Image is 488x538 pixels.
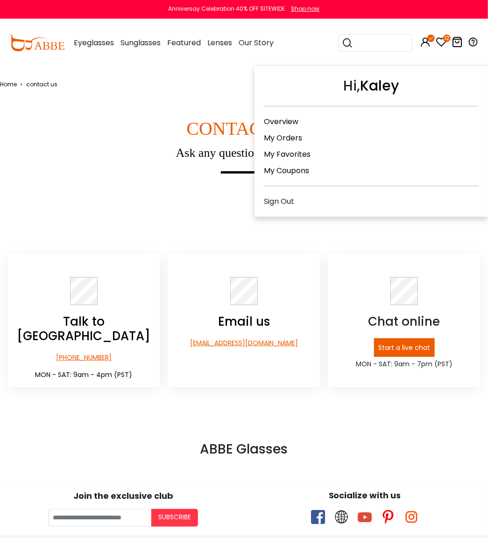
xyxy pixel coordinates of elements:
h3: ABBE Glasses [7,441,481,457]
h3: Email us [168,314,320,329]
span: instagram [404,510,418,524]
span: Eyeglasses [74,37,114,48]
a: My Orders [264,133,302,143]
span: twitter [334,510,348,524]
p: MON - SAT: 9am - 4pm (PST) [7,370,160,380]
p: [EMAIL_ADDRESS][DOMAIN_NAME] [168,338,320,348]
div: Socialize with us [249,489,481,502]
a: Email us [EMAIL_ADDRESS][DOMAIN_NAME] [168,277,320,348]
p: Start a live chat [374,338,435,357]
h3: Talk to [GEOGRAPHIC_DATA] [7,314,160,343]
a: Kaley [361,76,399,96]
p: [PHONE_NUMBER] [7,353,160,363]
p: MON - SAT: 9am - 7pm (PST) [328,359,481,369]
span: pinterest [381,510,395,524]
input: Your email [49,509,151,527]
span: Sunglasses [120,37,161,48]
a: 12 [436,38,447,49]
span: Lenses [207,37,232,48]
div: Sign Out [264,196,479,207]
img: abbeglasses.com [9,35,64,51]
div: Shop now [291,5,320,13]
a: Talk to [GEOGRAPHIC_DATA] [PHONE_NUMBER] MON - SAT: 9am - 4pm (PST) [7,277,160,380]
span: Featured [167,37,201,48]
span: Our Story [239,37,274,48]
span: facebook [311,510,325,524]
a: Shop now [287,5,320,13]
span: youtube [358,510,372,524]
button: Subscribe [151,509,198,527]
div: Anniversay Celebration 40% OFF SITEWIDE [169,5,285,13]
i: > [20,81,23,87]
div: Join the exclusive club [7,488,240,502]
span: contact us [26,80,57,88]
h3: Chat online [328,314,481,329]
a: Overview [264,116,298,127]
i: 12 [443,35,451,42]
a: My Favorites [264,149,311,160]
div: Hi, [264,75,479,106]
a: My Coupons [264,165,309,176]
